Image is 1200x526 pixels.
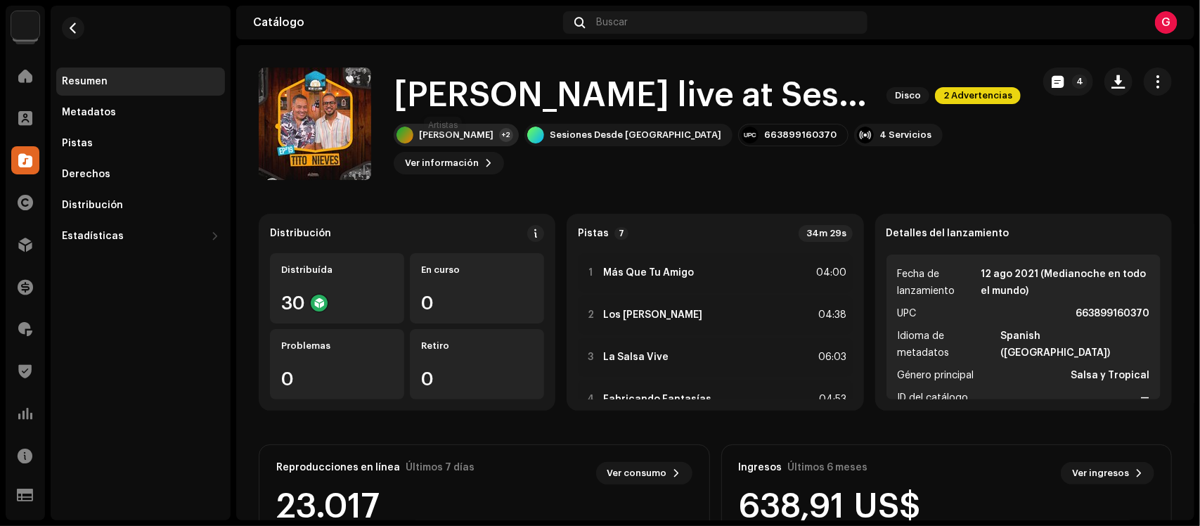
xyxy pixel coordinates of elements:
[1072,459,1129,487] span: Ver ingresos
[1043,68,1093,96] button: 4
[898,367,974,384] span: Género principal
[405,149,479,177] span: Ver información
[421,264,533,276] div: En curso
[421,340,533,352] div: Retiro
[614,227,628,240] p-badge: 7
[62,107,116,118] div: Metadatos
[56,160,225,188] re-m-nav-item: Derechos
[394,73,875,118] h1: [PERSON_NAME] live at Sesiones Desde [GEOGRAPHIC_DATA]
[607,459,667,487] span: Ver consumo
[281,340,393,352] div: Problemas
[253,17,557,28] div: Catálogo
[596,17,628,28] span: Buscar
[1155,11,1178,34] div: G
[879,129,931,141] div: 4 Servicios
[1061,462,1154,485] button: Ver ingresos
[935,87,1021,104] span: 2 Advertencias
[281,264,393,276] div: Distribuída
[799,225,853,242] div: 34m 29s
[1140,390,1149,406] strong: —
[578,228,609,239] strong: Pistas
[499,128,513,142] div: +2
[550,129,721,141] div: Sesiones Desde [GEOGRAPHIC_DATA]
[981,266,1149,300] strong: 12 ago 2021 (Medianoche en todo el mundo)
[898,266,978,300] span: Fecha de lanzamiento
[62,76,108,87] div: Resumen
[788,462,868,473] div: Últimos 6 meses
[1072,75,1088,89] p-badge: 4
[419,129,493,141] div: [PERSON_NAME]
[62,200,123,211] div: Distribución
[603,352,669,363] strong: La Salsa Vive
[764,129,837,141] div: 663899160370
[739,462,782,473] div: Ingresos
[270,228,331,239] div: Distribución
[816,264,847,281] div: 04:00
[56,129,225,158] re-m-nav-item: Pistas
[898,390,969,406] span: ID del catálogo
[276,462,400,473] div: Reproducciones en línea
[62,138,93,149] div: Pistas
[1000,328,1149,361] strong: Spanish ([GEOGRAPHIC_DATA])
[1076,305,1149,322] strong: 663899160370
[62,169,110,180] div: Derechos
[11,11,39,39] img: a6437e74-8c8e-4f74-a1ce-131745af0155
[406,462,475,473] div: Últimos 7 días
[886,87,929,104] span: Disco
[816,307,847,323] div: 04:38
[62,231,124,242] div: Estadísticas
[898,328,998,361] span: Idioma de metadatos
[603,394,711,405] strong: Fabricando Fantasías
[816,349,847,366] div: 06:03
[816,391,847,408] div: 04:53
[596,462,692,485] button: Ver consumo
[56,222,225,250] re-m-nav-dropdown: Estadísticas
[603,309,702,321] strong: Los [PERSON_NAME]
[56,68,225,96] re-m-nav-item: Resumen
[1071,367,1149,384] strong: Salsa y Tropical
[56,98,225,127] re-m-nav-item: Metadatos
[603,267,694,278] strong: Más Que Tu Amigo
[394,152,504,174] button: Ver información
[898,305,917,322] span: UPC
[56,191,225,219] re-m-nav-item: Distribución
[886,228,1009,239] strong: Detalles del lanzamiento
